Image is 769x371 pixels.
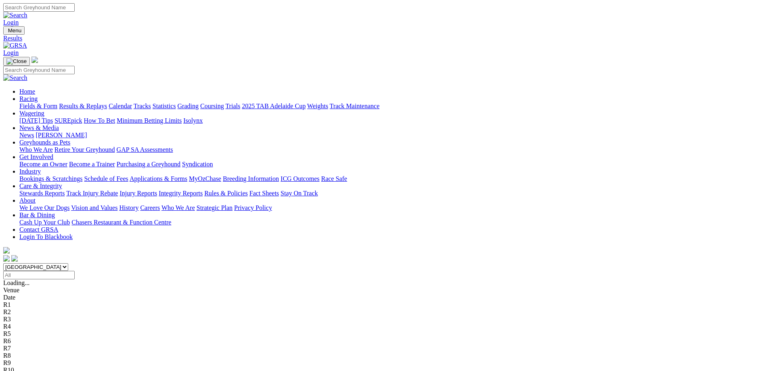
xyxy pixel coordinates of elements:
a: Stewards Reports [19,190,65,197]
a: Home [19,88,35,95]
div: News & Media [19,132,766,139]
a: GAP SA Assessments [117,146,173,153]
a: Stay On Track [281,190,318,197]
a: Industry [19,168,41,175]
div: Venue [3,287,766,294]
div: R7 [3,345,766,352]
div: R2 [3,308,766,316]
a: Rules & Policies [204,190,248,197]
div: R5 [3,330,766,337]
a: Isolynx [183,117,203,124]
input: Search [3,3,75,12]
a: Coursing [200,103,224,109]
div: R8 [3,352,766,359]
a: Weights [307,103,328,109]
a: News [19,132,34,138]
a: Fields & Form [19,103,57,109]
a: Contact GRSA [19,226,58,233]
a: [PERSON_NAME] [36,132,87,138]
a: Syndication [182,161,213,168]
img: logo-grsa-white.png [3,247,10,254]
a: Track Injury Rebate [66,190,118,197]
img: Search [3,12,27,19]
div: R1 [3,301,766,308]
img: logo-grsa-white.png [31,57,38,63]
a: Applications & Forms [130,175,187,182]
a: Wagering [19,110,44,117]
a: News & Media [19,124,59,131]
a: Trials [225,103,240,109]
a: Greyhounds as Pets [19,139,70,146]
a: Schedule of Fees [84,175,128,182]
div: Greyhounds as Pets [19,146,766,153]
a: Get Involved [19,153,53,160]
a: Track Maintenance [330,103,379,109]
a: Results & Replays [59,103,107,109]
div: Care & Integrity [19,190,766,197]
a: Breeding Information [223,175,279,182]
a: Cash Up Your Club [19,219,70,226]
a: About [19,197,36,204]
img: twitter.svg [11,255,18,262]
a: Chasers Restaurant & Function Centre [71,219,171,226]
img: Search [3,74,27,82]
div: R3 [3,316,766,323]
a: Bookings & Scratchings [19,175,82,182]
img: GRSA [3,42,27,49]
a: SUREpick [54,117,82,124]
a: Login To Blackbook [19,233,73,240]
button: Toggle navigation [3,57,30,66]
a: Calendar [109,103,132,109]
img: facebook.svg [3,255,10,262]
a: Become an Owner [19,161,67,168]
div: Get Involved [19,161,766,168]
div: R9 [3,359,766,367]
a: Bar & Dining [19,212,55,218]
a: History [119,204,138,211]
span: Menu [8,27,21,34]
input: Select date [3,271,75,279]
a: Racing [19,95,38,102]
a: Care & Integrity [19,182,62,189]
a: MyOzChase [189,175,221,182]
a: [DATE] Tips [19,117,53,124]
button: Toggle navigation [3,26,25,35]
a: Race Safe [321,175,347,182]
a: Injury Reports [119,190,157,197]
a: We Love Our Dogs [19,204,69,211]
input: Search [3,66,75,74]
a: Careers [140,204,160,211]
div: Racing [19,103,766,110]
a: Results [3,35,766,42]
div: Date [3,294,766,301]
a: Login [3,19,19,26]
div: Industry [19,175,766,182]
a: Tracks [134,103,151,109]
a: 2025 TAB Adelaide Cup [242,103,306,109]
div: About [19,204,766,212]
a: Who We Are [19,146,53,153]
a: Vision and Values [71,204,117,211]
div: Wagering [19,117,766,124]
a: Retire Your Greyhound [54,146,115,153]
a: Login [3,49,19,56]
a: Minimum Betting Limits [117,117,182,124]
a: Grading [178,103,199,109]
a: Privacy Policy [234,204,272,211]
a: Who We Are [161,204,195,211]
a: Purchasing a Greyhound [117,161,180,168]
a: Strategic Plan [197,204,233,211]
span: Loading... [3,279,29,286]
div: R6 [3,337,766,345]
a: Become a Trainer [69,161,115,168]
a: Integrity Reports [159,190,203,197]
img: Close [6,58,27,65]
a: ICG Outcomes [281,175,319,182]
div: R4 [3,323,766,330]
a: Fact Sheets [249,190,279,197]
div: Bar & Dining [19,219,766,226]
a: How To Bet [84,117,115,124]
a: Statistics [153,103,176,109]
